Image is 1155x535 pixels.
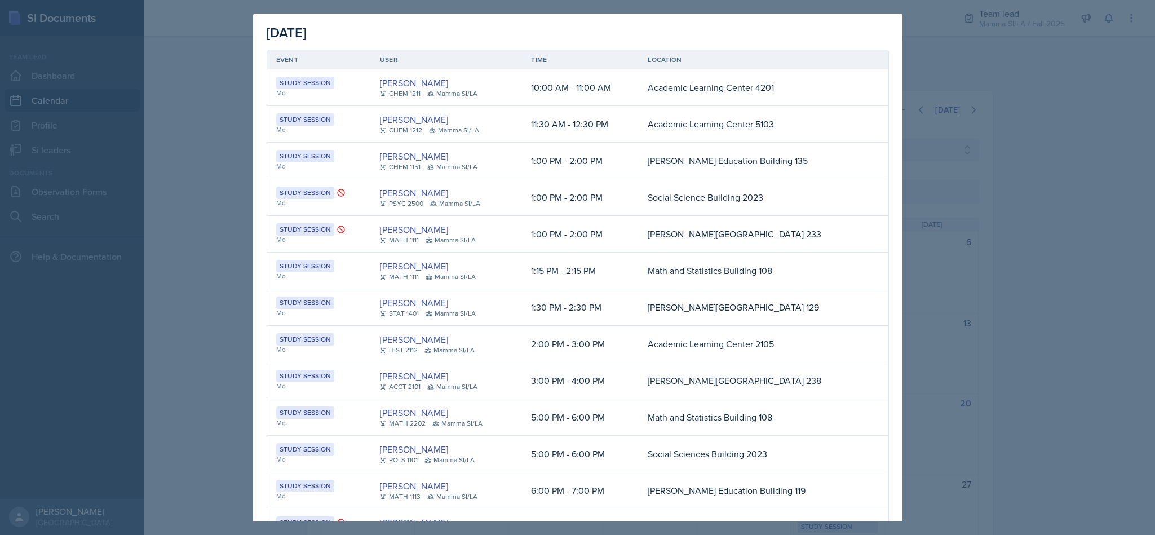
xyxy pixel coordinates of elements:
td: Academic Learning Center 2105 [639,326,866,362]
div: Study Session [276,223,334,236]
div: Mamma SI/LA [426,272,476,282]
div: Study Session [276,113,334,126]
div: CHEM 1151 [380,162,421,172]
div: Study Session [276,77,334,89]
th: Time [522,50,639,69]
div: Mamma SI/LA [430,198,480,209]
div: Mamma SI/LA [427,492,477,502]
div: STAT 1401 [380,308,419,319]
div: Mo [276,308,362,318]
a: [PERSON_NAME] [380,406,448,419]
a: [PERSON_NAME] [380,113,448,126]
div: Study Session [276,150,334,162]
div: MATH 2202 [380,418,426,428]
td: Social Science Building 2023 [639,179,866,216]
td: Math and Statistics Building 108 [639,253,866,289]
td: 1:00 PM - 2:00 PM [522,179,639,216]
div: Mo [276,88,362,98]
td: [PERSON_NAME][GEOGRAPHIC_DATA] 238 [639,362,866,399]
td: 1:00 PM - 2:00 PM [522,143,639,179]
div: Mamma SI/LA [424,345,475,355]
td: [PERSON_NAME] Education Building 119 [639,472,866,509]
div: ACCT 2101 [380,382,421,392]
div: Mamma SI/LA [426,235,476,245]
div: CHEM 1211 [380,89,421,99]
td: 10:00 AM - 11:00 AM [522,69,639,106]
div: MATH 1113 [380,492,421,502]
div: MATH 1111 [380,235,419,245]
td: 11:30 AM - 12:30 PM [522,106,639,143]
div: MATH 1111 [380,272,419,282]
div: Mo [276,161,362,171]
div: Study Session [276,516,334,529]
th: User [371,50,523,69]
a: [PERSON_NAME] [380,443,448,456]
td: 3:00 PM - 4:00 PM [522,362,639,399]
td: Academic Learning Center 5103 [639,106,866,143]
div: Mamma SI/LA [424,455,475,465]
td: 1:15 PM - 2:15 PM [522,253,639,289]
div: Mamma SI/LA [427,162,477,172]
div: Mo [276,198,362,208]
div: Mo [276,454,362,465]
td: [PERSON_NAME][GEOGRAPHIC_DATA] 233 [639,216,866,253]
td: Academic Learning Center 4201 [639,69,866,106]
a: [PERSON_NAME] [380,516,448,529]
a: [PERSON_NAME] [380,479,448,493]
div: Mamma SI/LA [429,125,479,135]
div: Study Session [276,480,334,492]
div: Mo [276,344,362,355]
td: Math and Statistics Building 108 [639,399,866,436]
td: 1:30 PM - 2:30 PM [522,289,639,326]
td: 6:00 PM - 7:00 PM [522,472,639,509]
a: [PERSON_NAME] [380,76,448,90]
div: PSYC 2500 [380,198,423,209]
div: Study Session [276,370,334,382]
th: Location [639,50,866,69]
td: Social Sciences Building 2023 [639,436,866,472]
div: Mo [276,381,362,391]
div: POLS 1101 [380,455,418,465]
div: Mo [276,125,362,135]
div: [DATE] [267,23,889,43]
div: Study Session [276,297,334,309]
div: Mamma SI/LA [427,89,477,99]
a: [PERSON_NAME] [380,259,448,273]
th: Event [267,50,371,69]
td: 1:00 PM - 2:00 PM [522,216,639,253]
div: Study Session [276,406,334,419]
td: 2:00 PM - 3:00 PM [522,326,639,362]
div: Mo [276,491,362,501]
div: Mamma SI/LA [432,418,483,428]
div: Mo [276,418,362,428]
a: [PERSON_NAME] [380,333,448,346]
a: [PERSON_NAME] [380,296,448,309]
td: [PERSON_NAME][GEOGRAPHIC_DATA] 129 [639,289,866,326]
div: Study Session [276,443,334,456]
div: Study Session [276,260,334,272]
div: HIST 2112 [380,345,418,355]
div: Mamma SI/LA [427,382,477,392]
div: Study Session [276,187,334,199]
td: 5:00 PM - 6:00 PM [522,436,639,472]
a: [PERSON_NAME] [380,186,448,200]
div: Mo [276,271,362,281]
div: CHEM 1212 [380,125,422,135]
td: [PERSON_NAME] Education Building 135 [639,143,866,179]
a: [PERSON_NAME] [380,149,448,163]
div: Study Session [276,333,334,346]
a: [PERSON_NAME] [380,223,448,236]
div: Mo [276,235,362,245]
td: 5:00 PM - 6:00 PM [522,399,639,436]
a: [PERSON_NAME] [380,369,448,383]
div: Mamma SI/LA [426,308,476,319]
